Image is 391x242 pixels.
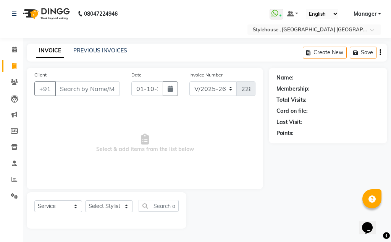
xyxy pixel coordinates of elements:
a: INVOICE [36,44,64,58]
span: Manager [354,10,376,18]
span: Select & add items from the list below [34,105,255,182]
div: Total Visits: [276,96,307,104]
div: Membership: [276,85,310,93]
iframe: chat widget [359,211,383,234]
input: Search by Name/Mobile/Email/Code [55,81,120,96]
div: Name: [276,74,294,82]
label: Client [34,71,47,78]
a: PREVIOUS INVOICES [73,47,127,54]
button: Save [350,47,376,58]
label: Date [131,71,142,78]
img: logo [19,3,72,24]
button: Create New [303,47,347,58]
button: +91 [34,81,56,96]
div: Points: [276,129,294,137]
b: 08047224946 [84,3,118,24]
div: Card on file: [276,107,308,115]
div: Last Visit: [276,118,302,126]
label: Invoice Number [189,71,223,78]
input: Search or Scan [139,200,179,212]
